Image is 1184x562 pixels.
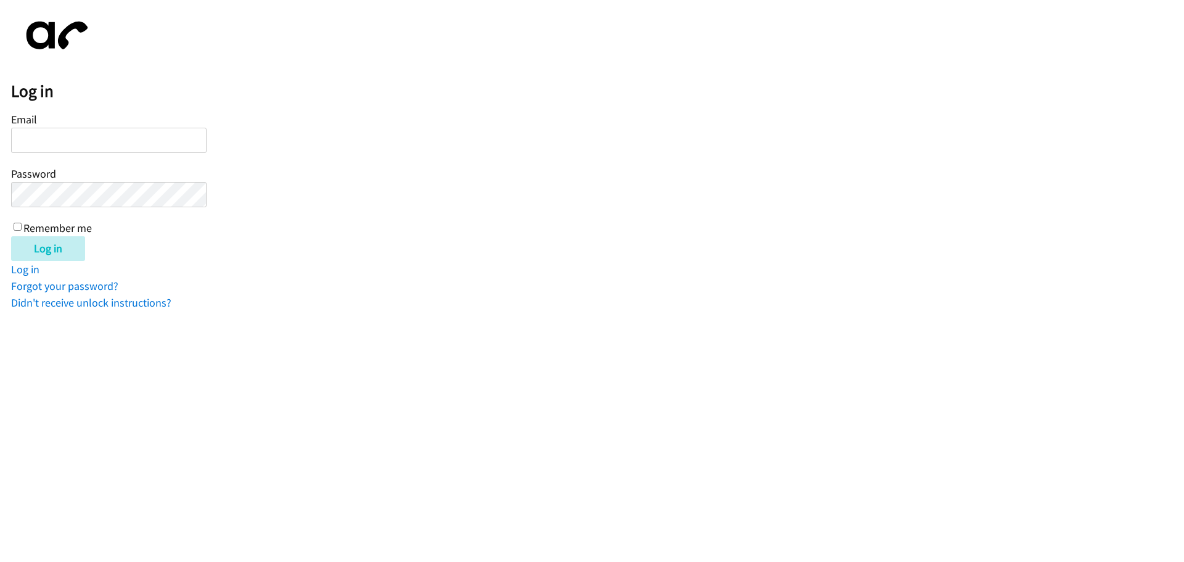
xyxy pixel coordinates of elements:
[11,11,97,60] img: aphone-8a226864a2ddd6a5e75d1ebefc011f4aa8f32683c2d82f3fb0802fe031f96514.svg
[11,295,171,310] a: Didn't receive unlock instructions?
[11,167,56,181] label: Password
[11,262,39,276] a: Log in
[11,112,37,126] label: Email
[11,279,118,293] a: Forgot your password?
[11,236,85,261] input: Log in
[11,81,1184,102] h2: Log in
[23,221,92,235] label: Remember me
